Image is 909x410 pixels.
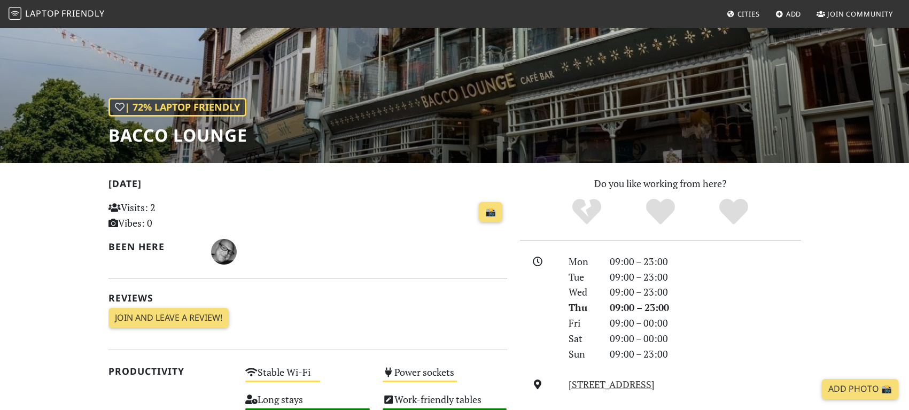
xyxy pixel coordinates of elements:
[603,254,807,269] div: 09:00 – 23:00
[108,125,247,145] h1: Bacco Lounge
[722,4,764,24] a: Cities
[569,378,655,391] a: [STREET_ADDRESS]
[108,178,507,194] h2: [DATE]
[812,4,897,24] a: Join Community
[239,363,376,391] div: Stable Wi-Fi
[9,7,21,20] img: LaptopFriendly
[786,9,802,19] span: Add
[520,176,801,191] p: Do you like working from here?
[108,98,246,117] div: | 72% Laptop Friendly
[25,7,60,19] span: Laptop
[562,331,603,346] div: Sat
[108,200,233,231] p: Visits: 2 Vibes: 0
[211,244,237,257] span: Tian Smith
[771,4,806,24] a: Add
[562,300,603,315] div: Thu
[9,5,105,24] a: LaptopFriendly LaptopFriendly
[603,269,807,285] div: 09:00 – 23:00
[562,254,603,269] div: Mon
[562,346,603,362] div: Sun
[603,300,807,315] div: 09:00 – 23:00
[108,241,199,252] h2: Been here
[603,331,807,346] div: 09:00 – 00:00
[61,7,104,19] span: Friendly
[550,197,624,227] div: No
[603,315,807,331] div: 09:00 – 00:00
[562,284,603,300] div: Wed
[108,308,229,328] a: Join and leave a review!
[697,197,771,227] div: Definitely!
[108,292,507,304] h2: Reviews
[737,9,760,19] span: Cities
[108,366,233,377] h2: Productivity
[376,363,514,391] div: Power sockets
[624,197,697,227] div: Yes
[562,315,603,331] div: Fri
[479,202,502,222] a: 📸
[603,284,807,300] div: 09:00 – 23:00
[211,239,237,265] img: 993-tian.jpg
[827,9,893,19] span: Join Community
[603,346,807,362] div: 09:00 – 23:00
[562,269,603,285] div: Tue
